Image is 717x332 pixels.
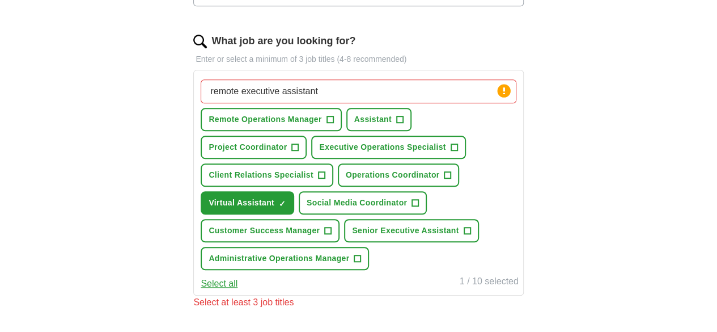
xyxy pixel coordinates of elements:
button: Social Media Coordinator [299,191,427,215]
span: Customer Success Manager [209,225,320,237]
input: Type a job title and press enter [201,79,516,103]
button: Executive Operations Specialist [311,136,465,159]
img: search.png [193,35,207,48]
span: Virtual Assistant [209,197,274,209]
button: Assistant [346,108,411,131]
span: Remote Operations Manager [209,114,321,125]
span: ✓ [279,199,286,208]
button: Virtual Assistant✓ [201,191,294,215]
div: Select at least 3 job titles [193,296,523,309]
button: Administrative Operations Manager [201,247,369,270]
button: Select all [201,277,237,291]
span: Project Coordinator [209,141,287,153]
div: 1 / 10 selected [460,275,519,291]
label: What job are you looking for? [211,33,355,49]
span: Assistant [354,114,392,125]
button: Senior Executive Assistant [344,219,478,242]
button: Client Relations Specialist [201,163,333,187]
button: Remote Operations Manager [201,108,341,131]
p: Enter or select a minimum of 3 job titles (4-8 recommended) [193,53,523,65]
span: Executive Operations Specialist [319,141,446,153]
span: Administrative Operations Manager [209,253,349,264]
span: Client Relations Specialist [209,169,313,181]
button: Operations Coordinator [338,163,460,187]
button: Customer Success Manager [201,219,340,242]
span: Social Media Coordinator [307,197,407,209]
span: Senior Executive Assistant [352,225,459,237]
button: Project Coordinator [201,136,307,159]
span: Operations Coordinator [346,169,440,181]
